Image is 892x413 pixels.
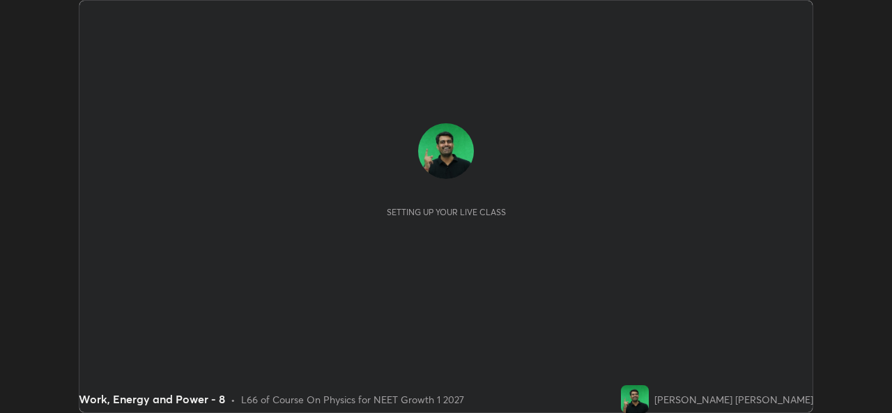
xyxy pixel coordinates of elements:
[79,391,225,407] div: Work, Energy and Power - 8
[418,123,474,179] img: 53243d61168c4ba19039909d99802f93.jpg
[231,392,236,407] div: •
[387,207,506,217] div: Setting up your live class
[621,385,649,413] img: 53243d61168c4ba19039909d99802f93.jpg
[241,392,464,407] div: L66 of Course On Physics for NEET Growth 1 2027
[654,392,813,407] div: [PERSON_NAME] [PERSON_NAME]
